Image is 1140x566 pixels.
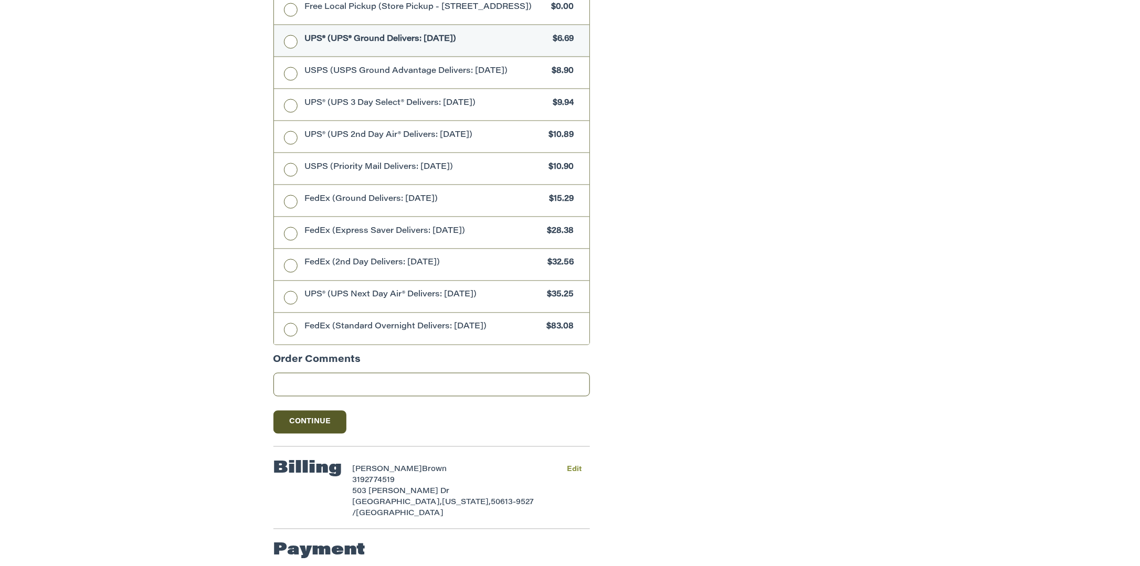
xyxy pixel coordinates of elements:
span: [US_STATE], [442,499,491,507]
span: FedEx (2nd Day Delivers: [DATE]) [304,258,543,270]
span: USPS (Priority Mail Delivers: [DATE]) [304,162,544,174]
span: UPS® (UPS 2nd Day Air® Delivers: [DATE]) [304,130,544,142]
span: $0.00 [546,2,574,14]
span: Brown [422,466,447,474]
span: 503 [PERSON_NAME] Dr [352,488,449,496]
span: FedEx (Ground Delivers: [DATE]) [304,194,544,206]
h2: Billing [273,458,342,479]
span: UPS® (UPS® Ground Delivers: [DATE]) [304,34,548,46]
span: $10.89 [544,130,574,142]
span: [GEOGRAPHIC_DATA] [356,510,444,518]
span: [PERSON_NAME] [352,466,422,474]
span: UPS® (UPS Next Day Air® Delivers: [DATE]) [304,290,542,302]
span: $35.25 [542,290,574,302]
span: $8.90 [547,66,574,78]
button: Continue [273,411,347,434]
span: $6.69 [548,34,574,46]
span: 3192774519 [352,477,395,485]
legend: Order Comments [273,354,361,373]
span: Free Local Pickup (Store Pickup - [STREET_ADDRESS]) [304,2,546,14]
h2: Payment [273,540,366,561]
span: $83.08 [542,322,574,334]
span: $15.29 [544,194,574,206]
span: [GEOGRAPHIC_DATA], [352,499,442,507]
span: $10.90 [544,162,574,174]
span: USPS (USPS Ground Advantage Delivers: [DATE]) [304,66,547,78]
span: $9.94 [548,98,574,110]
span: UPS® (UPS 3 Day Select® Delivers: [DATE]) [304,98,548,110]
span: $32.56 [543,258,574,270]
span: FedEx (Standard Overnight Delivers: [DATE]) [304,322,542,334]
span: FedEx (Express Saver Delivers: [DATE]) [304,226,542,238]
button: Edit [559,462,590,477]
span: $28.38 [542,226,574,238]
